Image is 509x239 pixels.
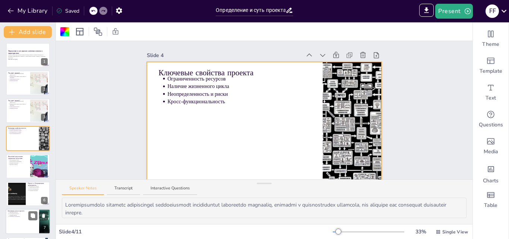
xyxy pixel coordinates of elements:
[8,155,28,160] p: Железный треугольник управления проектами
[9,214,37,216] p: Команда проекта
[9,216,37,217] p: Конечные пользователи
[29,188,48,190] p: Цели и стабильность
[9,211,37,213] p: Заказчик (спонсор)
[480,67,502,75] span: Template
[10,130,37,132] p: Наличие жизненного цикла
[9,213,37,214] p: Руководитель проекта
[473,79,509,106] div: Add text boxes
[62,198,467,218] textarea: Loremipsumdolo sitametc adipiscingel seddoeiusmodt incididuntut laboreetdo magnaaliq, enimadmi v ...
[6,43,50,67] div: 1
[39,211,48,220] button: Delete Slide
[41,225,48,232] div: 7
[10,164,28,165] p: Качество в центре
[216,5,285,16] input: Insert title
[62,185,104,195] button: Speaker Notes
[74,26,86,38] div: Layout
[168,90,311,98] p: Неопределенность и риски
[41,169,48,176] div: 5
[94,27,102,36] span: Position
[41,114,48,121] div: 3
[473,160,509,186] div: Add charts and graphs
[168,98,311,106] p: Кросс-функциональность
[486,4,499,19] button: F F
[484,202,497,209] span: Table
[10,106,28,107] p: Уникальный результат
[56,7,79,15] div: Saved
[4,26,52,38] button: Add slide
[6,98,50,123] div: 3
[143,185,197,195] button: Interactive Questions
[10,159,28,161] p: Три параметра успеха
[6,209,50,235] div: 7
[435,4,472,19] button: Present
[6,182,50,206] div: 6
[6,70,50,95] div: 2
[41,142,48,149] div: 4
[412,228,430,236] div: 33 %
[8,210,37,212] p: Основные роли в проекте
[6,154,50,179] div: 5
[10,161,28,162] p: Балансировка ограничений
[473,186,509,213] div: Add a table
[41,86,48,93] div: 2
[10,80,28,81] p: Примеры проектов
[8,100,28,102] p: Что такое проект?
[168,83,311,90] p: Наличие жизненного цикла
[473,106,509,133] div: Get real-time input from your audience
[10,78,28,80] p: Уникальный результат
[10,73,28,75] p: Проект — это целенаправленная деятельность
[10,131,37,133] p: Неопределенность и риски
[6,126,50,151] div: 4
[59,228,333,236] div: Slide 4 / 11
[486,94,496,102] span: Text
[8,54,48,59] p: В данной презентации мы рассмотрим основные понятия и свойства проектов, их ключевые характеристи...
[484,148,498,155] span: Media
[6,5,51,17] button: My Library
[41,58,48,65] div: 1
[10,100,28,103] p: Проект — это целенаправленная деятельность
[41,197,48,204] div: 6
[29,190,48,191] p: Примеры различий
[473,52,509,79] div: Add ready made slides
[473,133,509,160] div: Add images, graphics, shapes or video
[8,127,37,129] p: Ключевые свойства проекта
[29,187,48,188] p: Уникальный результат
[168,75,311,83] p: Ограниченность ресурсов
[442,229,468,235] span: Single View
[10,162,28,164] p: Влияние изменений
[107,185,140,195] button: Transcript
[10,107,28,109] p: Примеры проектов
[486,4,499,18] div: F F
[10,103,28,106] p: Каждый проект имеет четкое начало и окончание
[8,59,48,60] p: Generated with [URL]
[28,182,48,186] p: Проект vs Операционная деятельность
[419,4,434,19] span: Export to PowerPoint
[10,133,37,134] p: Кросс-функциональность
[8,50,42,54] strong: Определение и суть проекта: ключевые аспекты и характеристики
[10,76,28,78] p: Каждый проект имеет четкое начало и окончание
[479,121,503,129] span: Questions
[482,41,499,48] span: Theme
[473,25,509,52] div: Change the overall theme
[8,72,28,74] p: Что такое проект?
[28,211,37,220] button: Duplicate Slide
[10,129,37,130] p: Ограниченность ресурсов
[29,186,48,187] p: Временность проекта
[483,177,499,185] span: Charts
[147,51,301,59] div: Slide 4
[159,67,311,78] p: Ключевые свойства проекта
